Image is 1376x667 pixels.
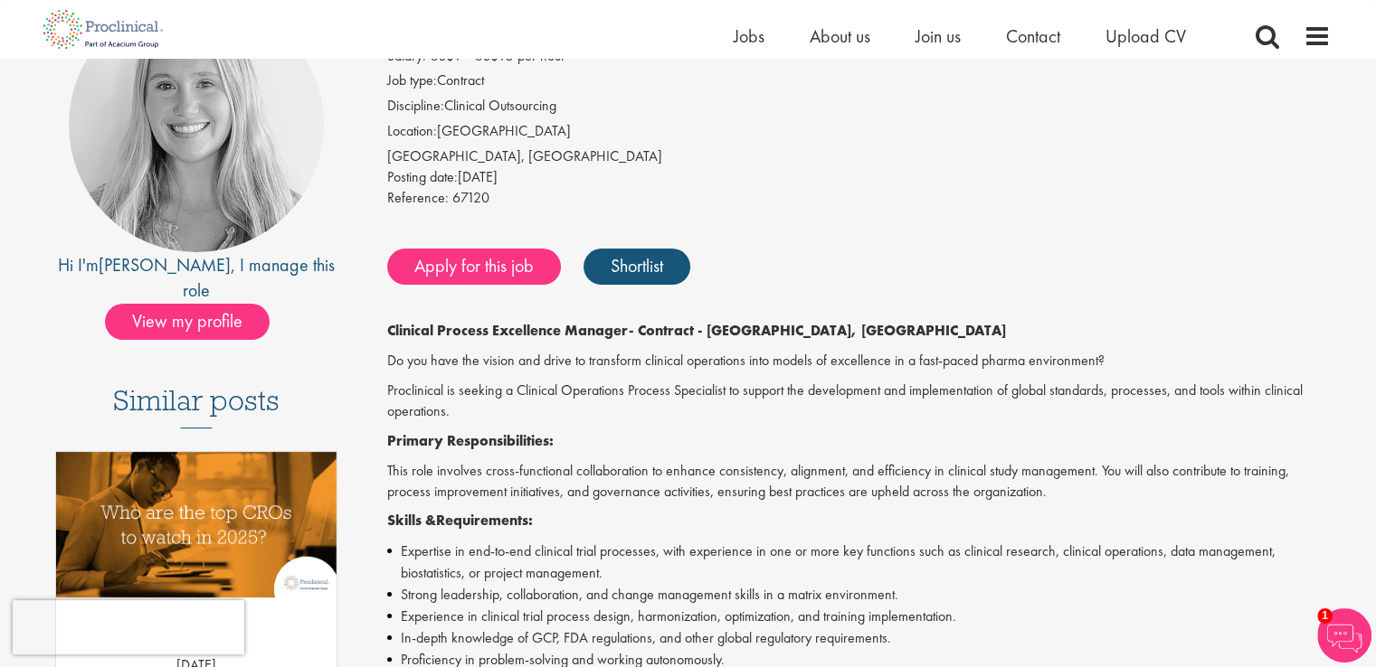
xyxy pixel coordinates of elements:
[387,511,436,530] strong: Skills &
[734,24,764,48] a: Jobs
[387,70,1331,96] li: Contract
[105,304,270,340] span: View my profile
[387,321,629,340] strong: Clinical Process Excellence Manager
[629,321,1006,340] strong: - Contract - [GEOGRAPHIC_DATA], [GEOGRAPHIC_DATA]
[1317,608,1333,624] span: 1
[105,307,288,331] a: View my profile
[916,24,961,48] a: Join us
[387,540,1331,584] li: Expertise in end-to-end clinical trial processes, with experience in one or more key functions su...
[387,461,1331,503] p: This role involves cross-functional collaboration to enhance consistency, alignment, and efficien...
[387,70,437,91] label: Job type:
[387,351,1331,371] p: Do you have the vision and drive to transform clinical operations into models of excellence in a ...
[387,188,449,209] label: Reference:
[584,249,690,285] a: Shortlist
[387,380,1331,422] p: Proclinical is seeking a Clinical Operations Process Specialist to support the development and im...
[56,452,337,612] a: Link to a post
[1317,608,1371,662] img: Chatbot
[436,511,533,530] strong: Requirements:
[387,146,1331,167] div: [GEOGRAPHIC_DATA], [GEOGRAPHIC_DATA]
[387,121,437,142] label: Location:
[452,188,489,207] span: 67120
[387,584,1331,606] li: Strong leadership, collaboration, and change management skills in a matrix environment.
[810,24,870,48] a: About us
[387,167,458,186] span: Posting date:
[387,627,1331,649] li: In-depth knowledge of GCP, FDA regulations, and other global regulatory requirements.
[56,452,337,597] img: Top 10 CROs 2025 | Proclinical
[387,121,1331,146] li: [GEOGRAPHIC_DATA]
[387,431,554,450] strong: Primary Responsibilities:
[387,606,1331,627] li: Experience in clinical trial process design, harmonization, optimization, and training implementa...
[387,167,1331,188] div: [DATE]
[46,252,347,304] div: Hi I'm , I manage this role
[430,46,565,65] span: US$9 - US$95 per hour
[387,96,444,117] label: Discipline:
[113,385,280,428] h3: Similar posts
[99,253,231,277] a: [PERSON_NAME]
[387,96,1331,121] li: Clinical Outsourcing
[387,249,561,285] a: Apply for this job
[1006,24,1060,48] a: Contact
[13,600,244,654] iframe: reCAPTCHA
[1106,24,1186,48] a: Upload CV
